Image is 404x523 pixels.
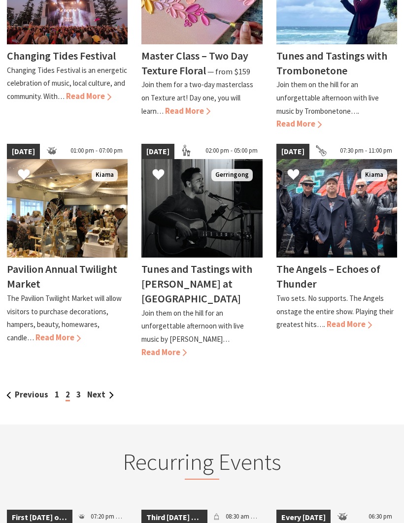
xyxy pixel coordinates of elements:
[7,159,128,258] img: Xmas Market
[277,159,309,193] button: Click to Favourite The Angels – Echoes of Thunder
[7,294,122,342] p: The Pavilion Twilight Market will allow visitors to purchase decorations, hampers, beauty, homewa...
[7,144,40,160] span: [DATE]
[142,159,174,193] button: Click to Favourite Tunes and Tastings with Matt Dundas at Crooked River Estate
[327,319,372,329] span: Read More
[276,80,379,115] p: Join them on the hill for an unforgettable afternoon with live music by Trombonetone….
[207,66,250,77] span: ⁠— from $159
[66,144,128,160] span: 01:00 pm - 07:00 pm
[6,390,48,400] a: Previous
[92,169,118,181] span: Kiama
[201,144,263,160] span: 02:00 pm - 05:00 pm
[7,49,116,63] h4: Changing Tides Festival
[76,390,81,400] a: 3
[335,144,397,160] span: 07:30 pm - 11:00 pm
[71,448,333,480] h2: Recurring Events
[276,144,309,160] span: [DATE]
[276,159,397,258] img: The Angels
[141,80,253,115] p: Join them for a two-day masterclass on Texture art! Day one, you will learn…
[276,144,397,359] a: [DATE] 07:30 pm - 11:00 pm The Angels Kiama The Angels – Echoes of Thunder Two sets. No supports....
[141,308,244,344] p: Join them on the hill for an unforgettable afternoon with live music by [PERSON_NAME]…
[165,106,210,116] span: Read More
[141,262,252,305] h4: Tunes and Tastings with [PERSON_NAME] at [GEOGRAPHIC_DATA]
[66,91,111,101] span: Read More
[7,65,127,101] p: Changing Tides Festival is an energetic celebration of music, local culture, and community. With…
[276,294,394,329] p: Two sets. No supports. The Angels onstage the entire show. Playing their greatest hits….
[276,262,380,291] h4: The Angels – Echoes of Thunder
[55,390,59,400] a: 1
[276,119,322,129] span: Read More
[7,262,117,291] h4: Pavilion Annual Twilight Market
[361,169,387,181] span: Kiama
[141,159,262,258] img: Matt Dundas
[141,49,248,77] h4: Master Class – Two Day Texture Floral
[141,144,262,359] a: [DATE] 02:00 pm - 05:00 pm Matt Dundas Gerringong Tunes and Tastings with [PERSON_NAME] at [GEOGR...
[35,332,81,343] span: Read More
[87,390,114,400] a: Next
[141,144,174,160] span: [DATE]
[8,159,40,193] button: Click to Favourite Pavilion Annual Twilight Market
[276,49,387,77] h4: Tunes and Tastings with Trombonetone
[141,347,187,358] span: Read More
[211,169,253,181] span: Gerringong
[66,390,70,401] span: 2
[7,144,128,359] a: [DATE] 01:00 pm - 07:00 pm Xmas Market Kiama Pavilion Annual Twilight Market The Pavilion Twiligh...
